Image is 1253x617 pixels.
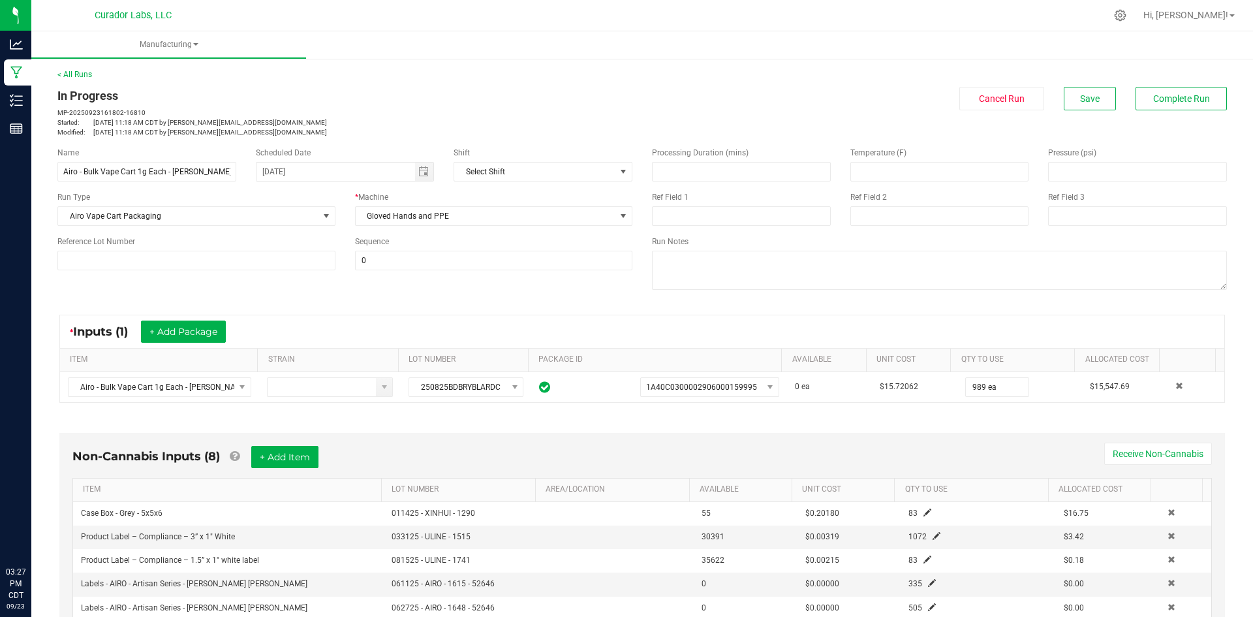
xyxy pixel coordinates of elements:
button: Receive Non-Cannabis [1104,443,1212,465]
span: 081525 - ULINE - 1741 [392,556,471,565]
a: Allocated CostSortable [1059,484,1146,495]
a: Add Non-Cannabis items that were also consumed in the run (e.g. gloves and packaging); Also add N... [230,449,240,464]
span: Save [1080,93,1100,104]
span: Labels - AIRO - Artisan Series - [PERSON_NAME] [PERSON_NAME] [81,579,307,588]
input: Date [256,163,415,181]
span: Shift [454,148,470,157]
a: Manufacturing [31,31,306,59]
span: Gloved Hands and PPE [356,207,616,225]
span: 250825BDBRYBLARDC [409,378,506,396]
span: 1072 [908,532,927,541]
iframe: Resource center [13,513,52,552]
span: NO DATA FOUND [454,162,632,182]
span: Temperature (F) [850,148,906,157]
span: 062725 - AIRO - 1648 - 52646 [392,603,495,612]
a: LOT NUMBERSortable [392,484,530,495]
span: Ref Field 2 [850,193,887,202]
span: Complete Run [1153,93,1210,104]
span: 0 [795,382,799,391]
span: Curador Labs, LLC [95,10,172,21]
a: ITEMSortable [83,484,376,495]
span: 83 [908,556,918,565]
inline-svg: Manufacturing [10,66,23,79]
span: Run Notes [652,237,688,246]
span: Sequence [355,237,389,246]
span: Product Label – Compliance – 3” x 1" White [81,532,235,541]
span: $3.42 [1064,532,1084,541]
a: PACKAGE IDSortable [538,355,777,365]
p: 03:27 PM CDT [6,566,25,601]
a: AREA/LOCATIONSortable [546,484,684,495]
span: $0.00000 [805,603,839,612]
span: 0 [702,603,706,612]
button: Cancel Run [959,87,1044,110]
span: NO DATA FOUND [640,377,779,397]
span: 011425 - XINHUI - 1290 [392,509,475,518]
inline-svg: Inventory [10,94,23,107]
span: $0.00 [1064,579,1084,588]
span: 505 [908,603,922,612]
button: Save [1064,87,1116,110]
span: Modified: [57,127,93,137]
span: 55 [702,509,711,518]
a: Sortable [1169,355,1211,365]
span: $0.20180 [805,509,839,518]
span: $15,547.69 [1090,382,1130,391]
span: $15.72062 [880,382,918,391]
span: Reference Lot Number [57,237,135,246]
span: Toggle calendar [415,163,434,181]
span: Ref Field 1 [652,193,688,202]
button: + Add Package [141,321,226,343]
span: Machine [358,193,388,202]
span: 1A40C0300002906000159995 [646,383,757,392]
span: $0.00000 [805,579,839,588]
span: 35622 [702,556,724,565]
span: Ref Field 3 [1048,193,1085,202]
a: ITEMSortable [70,355,253,365]
span: Started: [57,118,93,127]
span: Cancel Run [979,93,1025,104]
a: Unit CostSortable [876,355,946,365]
span: Scheduled Date [256,148,311,157]
span: 335 [908,579,922,588]
a: < All Runs [57,70,92,79]
p: MP-20250923161802-16810 [57,108,632,118]
span: NO DATA FOUND [68,377,251,397]
span: Select Shift [454,163,615,181]
span: Hi, [PERSON_NAME]! [1143,10,1228,20]
button: Complete Run [1136,87,1227,110]
a: QTY TO USESortable [905,484,1044,495]
span: 033125 - ULINE - 1515 [392,532,471,541]
span: Product Label – Compliance – 1.5” x 1" white label [81,556,259,565]
a: AVAILABLESortable [700,484,787,495]
span: $0.00215 [805,556,839,565]
a: Sortable [1162,484,1198,495]
p: 09/23 [6,601,25,611]
a: Unit CostSortable [802,484,889,495]
button: + Add Item [251,446,318,468]
span: Run Type [57,191,90,203]
span: $16.75 [1064,509,1089,518]
span: Non-Cannabis Inputs (8) [72,449,220,464]
span: ea [801,382,810,391]
p: [DATE] 11:18 AM CDT by [PERSON_NAME][EMAIL_ADDRESS][DOMAIN_NAME] [57,127,632,137]
inline-svg: Reports [10,122,23,135]
span: 0 [702,579,706,588]
a: AVAILABLESortable [792,355,861,365]
a: STRAINSortable [268,355,394,365]
span: In Sync [539,379,550,395]
span: Airo - Bulk Vape Cart 1g Each - [PERSON_NAME] [PERSON_NAME] [69,378,234,396]
span: $0.18 [1064,556,1084,565]
inline-svg: Analytics [10,38,23,51]
span: Inputs (1) [73,324,141,339]
a: Allocated CostSortable [1085,355,1154,365]
span: Case Box - Grey - 5x5x6 [81,509,162,518]
a: LOT NUMBERSortable [409,355,523,365]
span: $0.00319 [805,532,839,541]
a: QTY TO USESortable [961,355,1070,365]
span: $0.00 [1064,603,1084,612]
p: [DATE] 11:18 AM CDT by [PERSON_NAME][EMAIL_ADDRESS][DOMAIN_NAME] [57,118,632,127]
div: In Progress [57,87,632,104]
span: 30391 [702,532,724,541]
div: Manage settings [1112,9,1128,22]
